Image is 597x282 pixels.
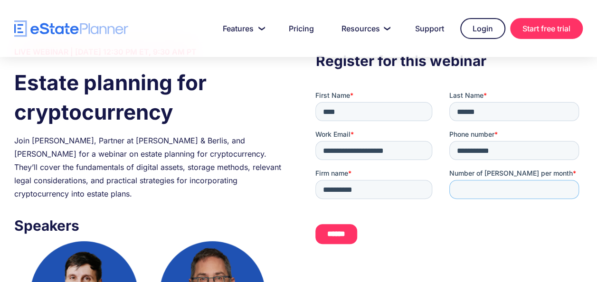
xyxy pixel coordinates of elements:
[404,19,455,38] a: Support
[315,50,583,72] h3: Register for this webinar
[14,134,282,200] div: Join [PERSON_NAME], Partner at [PERSON_NAME] & Berlis, and [PERSON_NAME] for a webinar on estate ...
[14,215,282,236] h3: Speakers
[315,91,583,252] iframe: Form 0
[510,18,583,39] a: Start free trial
[211,19,273,38] a: Features
[14,68,282,127] h1: Estate planning for cryptocurrency
[330,19,399,38] a: Resources
[460,18,505,39] a: Login
[14,20,128,37] a: home
[277,19,325,38] a: Pricing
